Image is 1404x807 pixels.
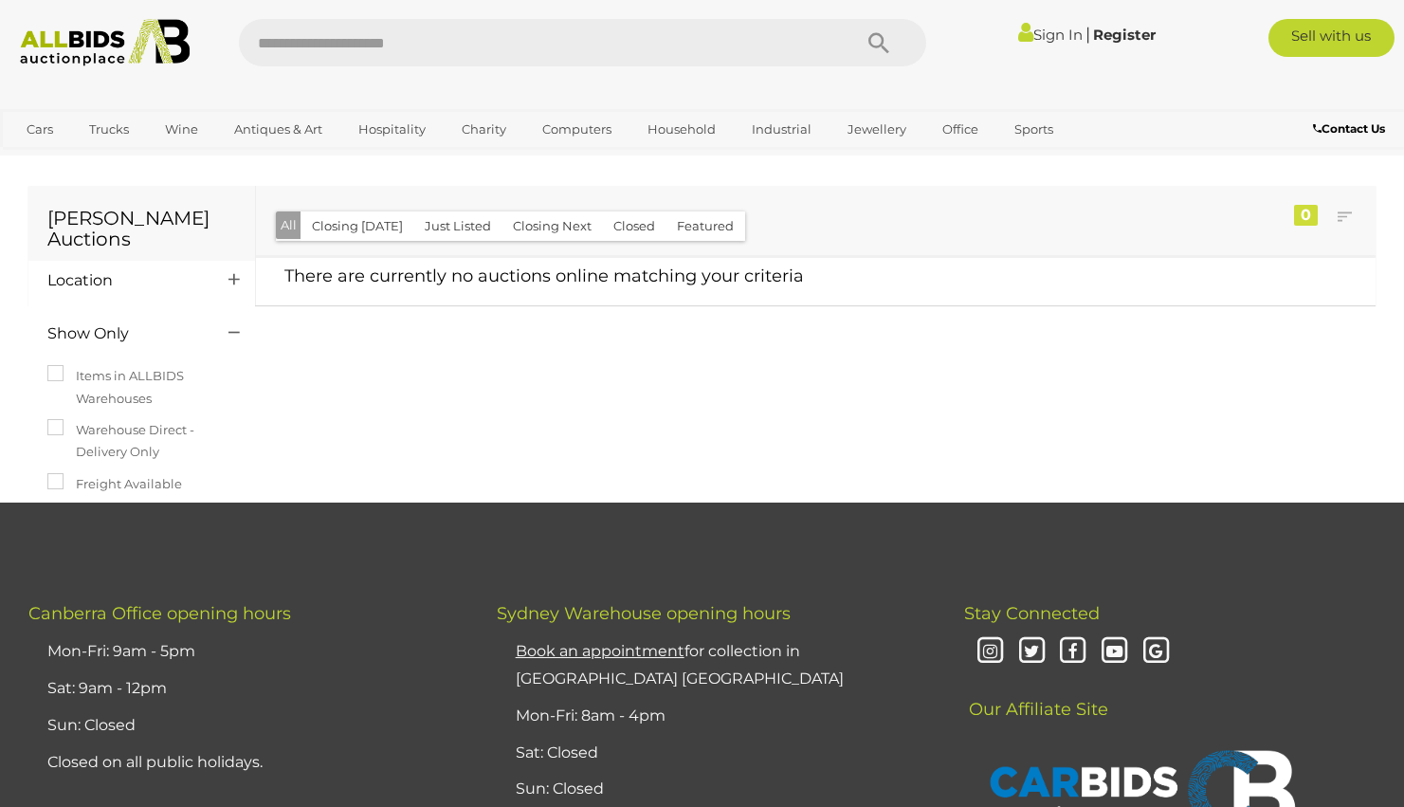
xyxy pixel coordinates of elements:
[1015,635,1048,669] i: Twitter
[284,266,804,286] span: There are currently no auctions online matching your criteria
[516,642,684,660] u: Book an appointment
[43,633,449,670] li: Mon-Fri: 9am - 5pm
[511,735,918,772] li: Sat: Closed
[1002,114,1066,145] a: Sports
[602,211,666,241] button: Closed
[47,208,236,249] h1: [PERSON_NAME] Auctions
[47,325,200,342] h4: Show Only
[77,114,141,145] a: Trucks
[739,114,824,145] a: Industrial
[43,670,449,707] li: Sat: 9am - 12pm
[497,603,791,624] span: Sydney Warehouse opening hours
[47,419,236,464] label: Warehouse Direct - Delivery Only
[449,114,519,145] a: Charity
[346,114,438,145] a: Hospitality
[964,670,1108,720] span: Our Affiliate Site
[635,114,728,145] a: Household
[153,114,210,145] a: Wine
[1140,635,1173,669] i: Google
[1098,635,1131,669] i: Youtube
[974,635,1007,669] i: Instagram
[1268,19,1395,57] a: Sell with us
[501,211,603,241] button: Closing Next
[666,211,745,241] button: Featured
[43,707,449,744] li: Sun: Closed
[47,272,200,289] h4: Location
[222,114,335,145] a: Antiques & Art
[276,211,301,239] button: All
[1057,635,1090,669] i: Facebook
[1085,24,1090,45] span: |
[47,473,182,495] label: Freight Available
[530,114,624,145] a: Computers
[43,744,449,781] li: Closed on all public holidays.
[1294,205,1318,226] div: 0
[831,19,926,66] button: Search
[47,365,236,410] label: Items in ALLBIDS Warehouses
[516,642,844,688] a: Book an appointmentfor collection in [GEOGRAPHIC_DATA] [GEOGRAPHIC_DATA]
[413,211,502,241] button: Just Listed
[1018,26,1083,44] a: Sign In
[1313,121,1385,136] b: Contact Us
[28,603,291,624] span: Canberra Office opening hours
[301,211,414,241] button: Closing [DATE]
[1093,26,1156,44] a: Register
[511,698,918,735] li: Mon-Fri: 8am - 4pm
[14,146,173,177] a: [GEOGRAPHIC_DATA]
[930,114,991,145] a: Office
[14,114,65,145] a: Cars
[835,114,919,145] a: Jewellery
[1313,119,1390,139] a: Contact Us
[964,603,1100,624] span: Stay Connected
[10,19,200,66] img: Allbids.com.au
